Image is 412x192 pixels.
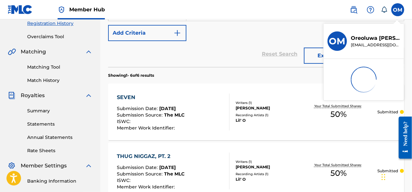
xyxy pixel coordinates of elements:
span: Royalties [21,92,45,99]
a: Banking Information [27,178,93,185]
span: [DATE] [159,106,176,111]
span: Member Hub [69,6,105,13]
p: Submitted [377,109,398,115]
img: 9d2ae6d4665cec9f34b9.svg [173,29,181,37]
span: Member Settings [21,162,67,170]
p: Showing 1 - 6 of 6 results [108,73,154,78]
img: preloader [351,67,377,93]
div: Recording Artists ( 1 ) [236,172,300,176]
span: ISWC : [117,119,132,124]
img: search [350,6,358,14]
span: Submission Date : [117,106,159,111]
div: SEVEN [117,94,184,101]
span: Submission Source : [117,171,164,177]
a: Public Search [347,3,360,16]
img: Royalties [8,92,16,99]
div: [PERSON_NAME] [236,105,300,111]
form: Search Form [108,5,404,67]
img: Member Settings [8,162,16,170]
span: Submission Source : [117,112,164,118]
p: Your Total Submitted Shares: [314,163,363,167]
div: Lil' O [236,118,300,123]
a: Match History [27,77,93,84]
img: help [367,6,374,14]
a: SEVENSubmission Date:[DATE]Submission Source:The MLCISWC:Member Work Identifier:Writers (1)[PERSO... [108,84,404,140]
button: Export [304,48,349,64]
p: barnoneo@gmail.com [351,42,400,48]
div: Drag [382,167,385,187]
span: The MLC [164,171,184,177]
a: Summary [27,107,93,114]
span: The MLC [164,112,184,118]
p: Your Total Submitted Shares: [314,104,363,108]
iframe: Resource Center [394,112,412,164]
span: 50 % [330,108,347,120]
div: Help [364,3,377,16]
div: Notifications [381,6,387,13]
a: Matching Tool [27,64,93,71]
div: Writers ( 1 ) [236,159,300,164]
span: Matching [21,48,46,56]
button: Add Criteria [108,25,186,41]
img: Top Rightsholder [58,6,65,14]
img: expand [85,48,93,56]
span: Member Work Identifier : [117,125,176,131]
div: Writers ( 1 ) [236,100,300,105]
a: Statements [27,121,93,128]
span: Submission Date : [117,164,159,170]
p: Oreoluwa Magnus-Lawson [351,34,400,42]
span: [DATE] [159,164,176,170]
iframe: Chat Widget [380,161,412,192]
a: Rate Sheets [27,147,93,154]
div: [PERSON_NAME] [236,164,300,170]
img: expand [85,92,93,99]
span: ISWC : [117,177,132,183]
h3: OM [329,36,346,47]
div: THUG NIGGAZ, PT. 2 [117,152,184,160]
div: Recording Artists ( 1 ) [236,113,300,118]
a: Overclaims Tool [27,33,93,40]
div: User Menu [391,3,404,16]
span: Member Work Identifier : [117,184,176,190]
span: 50 % [330,167,347,179]
a: Annual Statements [27,134,93,141]
img: expand [85,162,93,170]
a: Registration History [27,20,93,27]
p: Submitted [377,168,398,174]
img: Matching [8,48,16,56]
img: MLC Logo [8,5,33,14]
div: Lil' O [236,176,300,182]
